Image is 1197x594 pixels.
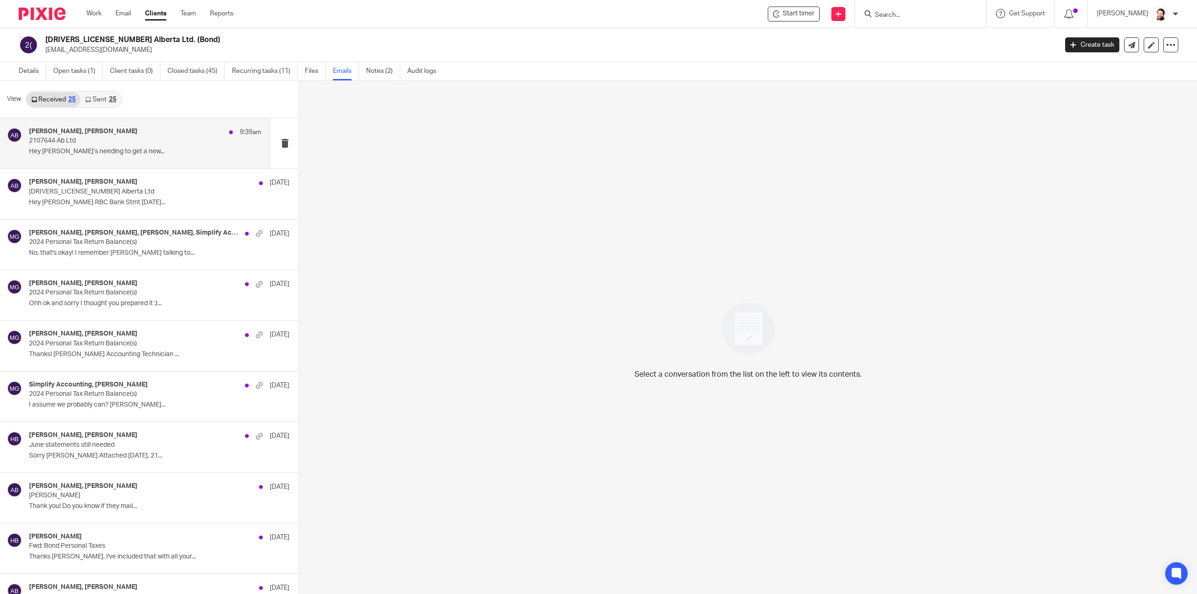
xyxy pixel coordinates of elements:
[29,431,137,439] h4: [PERSON_NAME], [PERSON_NAME]
[29,553,289,561] p: Thanks [PERSON_NAME]. I've included that with all your...
[68,96,76,103] div: 25
[270,482,289,492] p: [DATE]
[716,296,781,361] img: image
[29,178,137,186] h4: [PERSON_NAME], [PERSON_NAME]
[270,279,289,289] p: [DATE]
[110,62,160,80] a: Client tasks (0)
[29,401,289,409] p: I assume we probably can? [PERSON_NAME]...
[7,482,22,497] img: svg%3E
[115,9,131,18] a: Email
[29,249,289,257] p: No, that's okay! I remember [PERSON_NAME] talking to...
[7,128,22,143] img: svg%3E
[270,533,289,542] p: [DATE]
[29,482,137,490] h4: [PERSON_NAME], [PERSON_NAME]
[29,229,240,237] h4: [PERSON_NAME], [PERSON_NAME], [PERSON_NAME], Simplify Accounting
[7,178,22,193] img: svg%3E
[305,62,326,80] a: Files
[768,7,820,21] div: 2107644 Alberta Ltd. (Bond)
[783,9,815,19] span: Start timer
[29,502,289,510] p: Thank you! Do you know if they mail...
[45,35,850,45] h2: [DRIVERS_LICENSE_NUMBER] Alberta Ltd. (Bond)
[874,11,958,20] input: Search
[29,452,289,460] p: Sorry [PERSON_NAME] Attached [DATE], 21...
[7,229,22,244] img: svg%3E
[145,9,166,18] a: Clients
[80,92,121,107] a: Sent25
[29,351,289,358] p: Thanks! [PERSON_NAME] Accounting Technician ...
[1153,7,1168,21] img: Jayde%20Headshot.jpg
[109,96,116,103] div: 25
[29,583,137,591] h4: [PERSON_NAME], [PERSON_NAME]
[333,62,359,80] a: Emails
[29,492,238,500] p: [PERSON_NAME]
[29,330,137,338] h4: [PERSON_NAME], [PERSON_NAME]
[407,62,443,80] a: Audit logs
[19,7,65,20] img: Pixie
[1097,9,1148,18] p: [PERSON_NAME]
[29,238,238,246] p: 2024 Personal Tax Return Balance(s)
[167,62,225,80] a: Closed tasks (45)
[29,148,261,156] p: Hey [PERSON_NAME]’s needing to get a new...
[7,94,21,104] span: View
[270,381,289,390] p: [DATE]
[29,542,238,550] p: Fwd: Bond Personal Taxes
[7,330,22,345] img: svg%3E
[29,300,289,308] p: Ohh ok and sorry I thought you prepared it :)...
[29,381,148,389] h4: Simplify Accounting, [PERSON_NAME]
[29,390,238,398] p: 2024 Personal Tax Return Balance(s)
[7,533,22,548] img: svg%3E
[270,431,289,441] p: [DATE]
[29,137,215,145] p: 2107644 Ab Ltd
[1009,10,1045,17] span: Get Support
[29,279,137,287] h4: [PERSON_NAME], [PERSON_NAME]
[53,62,103,80] a: Open tasks (1)
[1065,37,1119,52] a: Create task
[19,35,38,55] img: svg%3E
[29,199,289,207] p: Hey [PERSON_NAME] RBC Bank Stmt [DATE]...
[27,92,80,107] a: Received25
[210,9,233,18] a: Reports
[7,381,22,396] img: svg%3E
[180,9,196,18] a: Team
[87,9,101,18] a: Work
[29,289,238,297] p: 2024 Personal Tax Return Balance(s)
[270,178,289,187] p: [DATE]
[19,62,46,80] a: Details
[270,229,289,238] p: [DATE]
[635,369,862,380] p: Select a conversation from the list on the left to view its contents.
[366,62,400,80] a: Notes (2)
[29,441,238,449] p: June statements still needed
[29,533,82,541] h4: [PERSON_NAME]
[240,128,261,137] p: 9:39am
[7,279,22,294] img: svg%3E
[270,330,289,339] p: [DATE]
[29,340,238,348] p: 2024 Personal Tax Return Balance(s)
[29,188,238,196] p: [DRIVERS_LICENSE_NUMBER] Alberta Ltd
[232,62,298,80] a: Recurring tasks (11)
[7,431,22,446] img: svg%3E
[45,45,1051,55] p: [EMAIL_ADDRESS][DOMAIN_NAME]
[270,583,289,593] p: [DATE]
[29,128,137,136] h4: [PERSON_NAME], [PERSON_NAME]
